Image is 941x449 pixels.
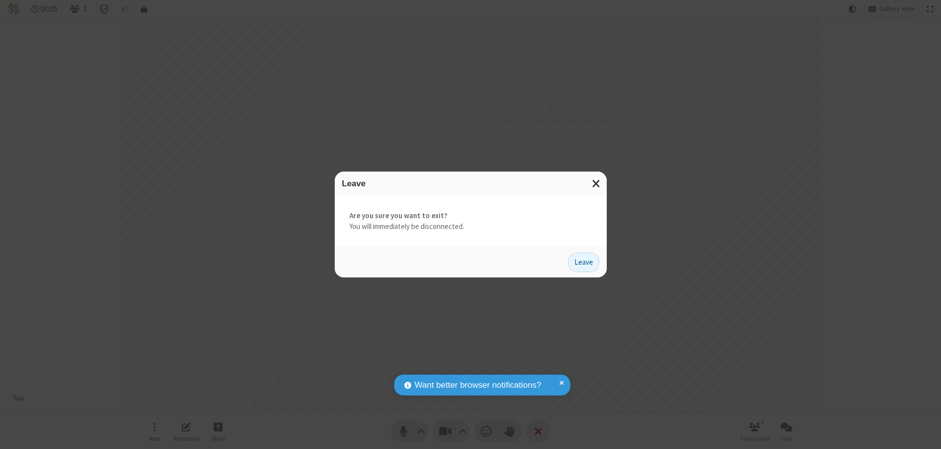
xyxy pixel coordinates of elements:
strong: Are you sure you want to exit? [349,210,592,222]
h3: Leave [342,179,599,188]
div: You will immediately be disconnected. [335,196,607,247]
button: Leave [568,252,599,272]
button: Close modal [586,172,607,196]
span: Want better browser notifications? [415,379,541,392]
